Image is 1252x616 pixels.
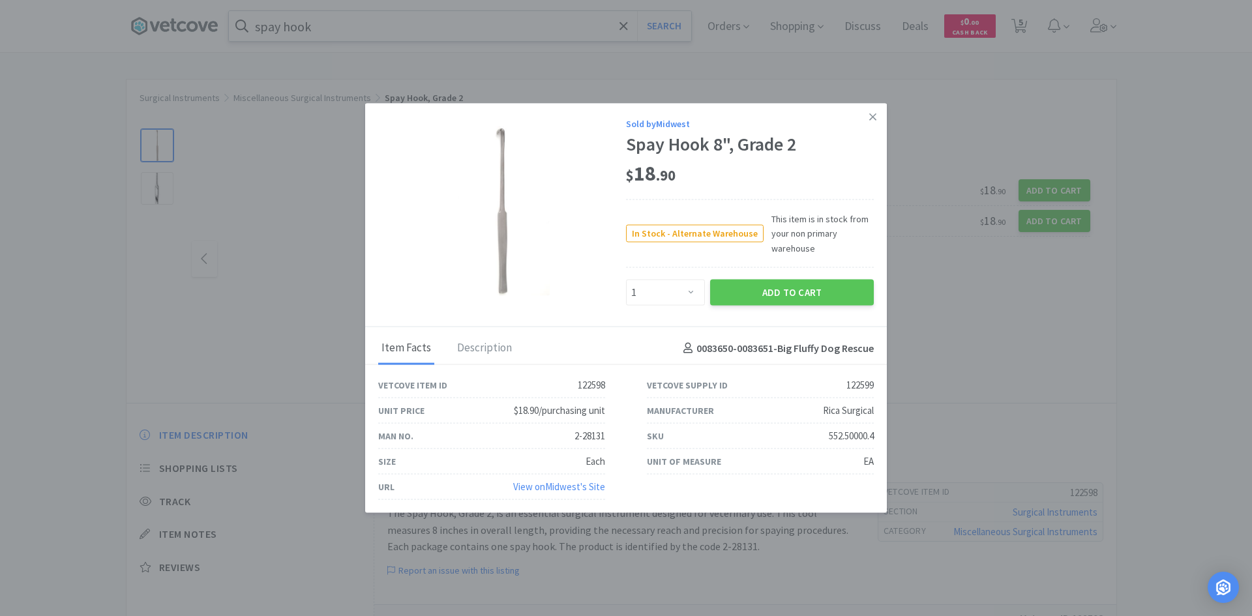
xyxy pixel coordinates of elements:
div: Each [586,454,605,469]
div: 122598 [578,377,605,393]
div: 552.50000.4 [829,428,874,444]
div: Size [378,454,396,469]
span: $ [626,166,634,184]
span: 18 [626,160,676,186]
div: Rica Surgical [823,403,874,418]
div: EA [863,454,874,469]
div: SKU [647,429,664,443]
div: 2-28131 [574,428,605,444]
div: Unit Price [378,403,425,418]
div: Spay Hook 8", Grade 2 [626,133,874,155]
img: 28a8791bf64849d8912497e22bbd46a2_122599.jpeg [455,126,550,295]
button: Add to Cart [710,280,874,306]
span: . 90 [656,166,676,184]
div: Unit of Measure [647,454,721,469]
h4: 0083650-0083651 - Big Fluffy Dog Rescue [678,340,874,357]
span: This item is in stock from your non primary warehouse [764,212,874,256]
a: View onMidwest's Site [513,480,605,493]
div: Open Intercom Messenger [1208,572,1239,603]
div: Vetcove Item ID [378,378,447,392]
div: Description [454,332,515,365]
div: Man No. [378,429,413,443]
div: Vetcove Supply ID [647,378,728,392]
span: In Stock - Alternate Warehouse [627,226,763,242]
div: 122599 [846,377,874,393]
div: Sold by Midwest [626,116,874,130]
div: Item Facts [378,332,434,365]
div: URL [378,480,395,494]
div: Manufacturer [647,403,714,418]
div: $18.90/purchasing unit [514,403,605,418]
